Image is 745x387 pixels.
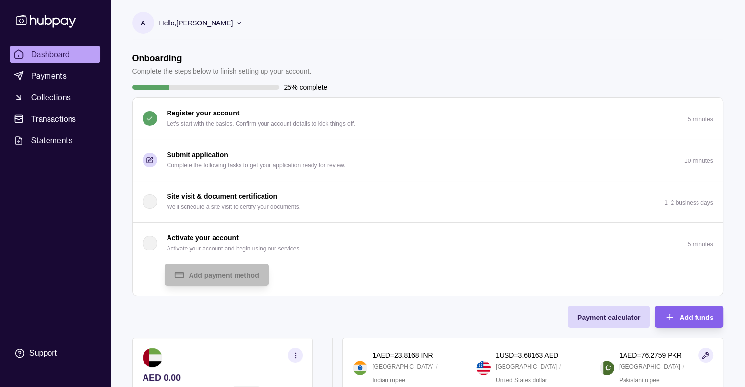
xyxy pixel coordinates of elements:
p: United States dollar [496,375,547,386]
p: [GEOGRAPHIC_DATA] [496,362,557,372]
p: [GEOGRAPHIC_DATA] [619,362,680,372]
p: 1 USD = 3.68163 AED [496,350,558,361]
span: Transactions [31,113,76,125]
p: Indian rupee [372,375,405,386]
p: 1 AED = 23.8168 INR [372,350,433,361]
span: Add funds [679,314,713,321]
p: Complete the following tasks to get your application ready for review. [167,160,346,171]
p: 5 minutes [687,241,713,248]
p: Site visit & document certification [167,191,278,202]
button: Add funds [655,306,723,328]
p: Pakistani rupee [619,375,660,386]
p: AED 0.00 [143,372,303,383]
p: 1–2 business days [664,199,713,206]
p: Register your account [167,108,240,118]
button: Site visit & document certification We'll schedule a site visit to certify your documents.1–2 bus... [133,181,723,222]
span: Statements [31,135,72,146]
button: Submit application Complete the following tasks to get your application ready for review.10 minutes [133,139,723,181]
a: Statements [10,132,100,149]
button: Activate your account Activate your account and begin using our services.5 minutes [133,223,723,264]
a: Payments [10,67,100,85]
p: Submit application [167,149,228,160]
a: Support [10,343,100,364]
p: We'll schedule a site visit to certify your documents. [167,202,301,212]
img: us [476,361,491,375]
div: Activate your account Activate your account and begin using our services.5 minutes [133,264,723,296]
p: / [436,362,437,372]
p: Hello, [PERSON_NAME] [159,18,233,28]
span: Payments [31,70,67,82]
span: Add payment method [189,272,259,279]
p: Activate your account [167,232,239,243]
p: 1 AED = 76.2759 PKR [619,350,682,361]
p: 25% complete [284,82,328,92]
button: Register your account Let's start with the basics. Confirm your account details to kick things of... [133,98,723,139]
p: A [141,18,145,28]
a: Collections [10,89,100,106]
p: Activate your account and begin using our services. [167,243,301,254]
a: Dashboard [10,46,100,63]
p: Let's start with the basics. Confirm your account details to kick things off. [167,118,356,129]
span: Dashboard [31,48,70,60]
h1: Onboarding [132,53,312,64]
div: Support [29,348,57,359]
img: pk [600,361,614,375]
button: Add payment method [165,264,269,286]
button: Payment calculator [568,306,650,328]
p: 5 minutes [687,116,713,123]
a: Transactions [10,110,100,128]
p: Complete the steps below to finish setting up your account. [132,66,312,77]
img: ae [143,348,162,367]
span: Payment calculator [577,314,640,321]
span: Collections [31,91,71,103]
p: [GEOGRAPHIC_DATA] [372,362,433,372]
p: / [559,362,561,372]
p: 10 minutes [684,158,713,164]
p: / [683,362,684,372]
img: in [353,361,367,375]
